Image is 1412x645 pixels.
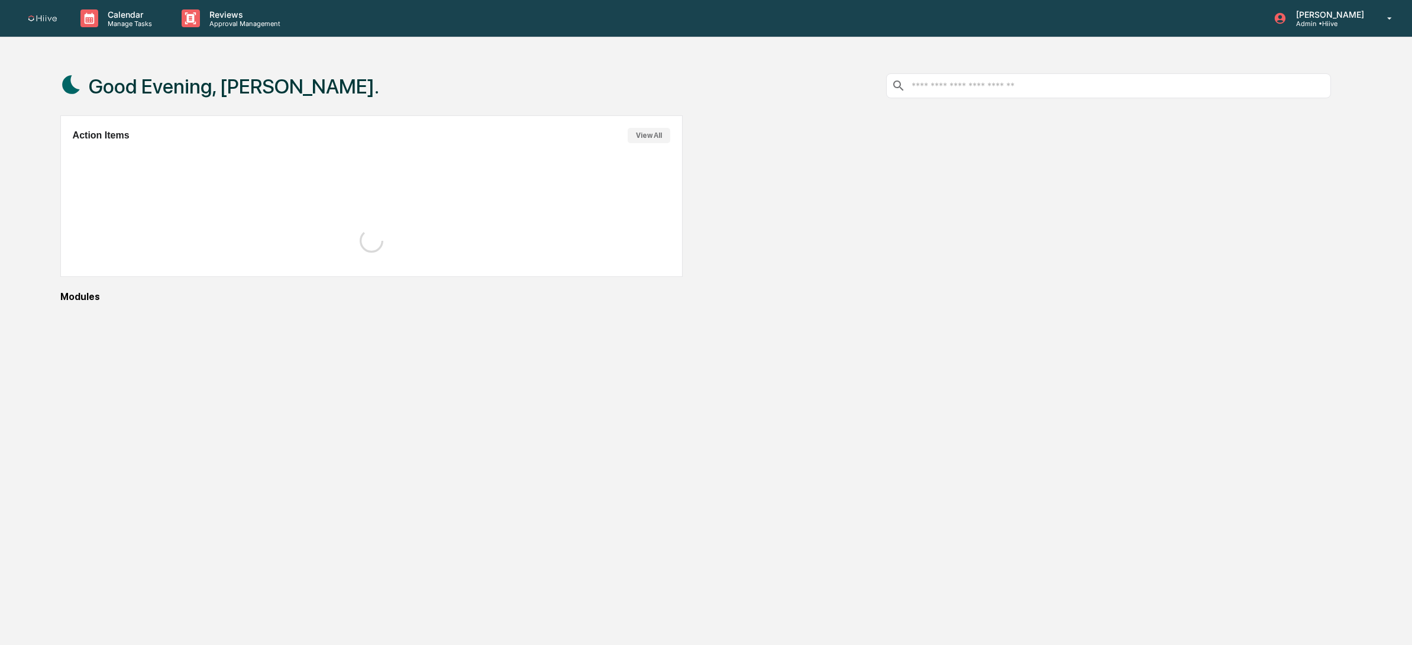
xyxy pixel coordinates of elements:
[98,9,158,20] p: Calendar
[89,75,379,98] h1: Good Evening, [PERSON_NAME].
[60,291,1331,302] div: Modules
[628,128,670,143] button: View All
[1287,20,1370,28] p: Admin • Hiive
[98,20,158,28] p: Manage Tasks
[28,15,57,22] img: logo
[73,130,130,141] h2: Action Items
[200,9,286,20] p: Reviews
[200,20,286,28] p: Approval Management
[1287,9,1370,20] p: [PERSON_NAME]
